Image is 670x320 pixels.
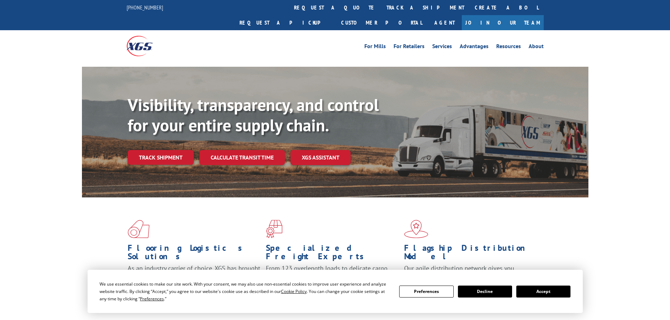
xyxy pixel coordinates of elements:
[460,44,489,51] a: Advantages
[458,286,512,298] button: Decline
[266,244,399,264] h1: Specialized Freight Experts
[128,94,379,136] b: Visibility, transparency, and control for your entire supply chain.
[399,286,453,298] button: Preferences
[516,286,570,298] button: Accept
[364,44,386,51] a: For Mills
[199,150,285,165] a: Calculate transit time
[128,150,194,165] a: Track shipment
[394,44,425,51] a: For Retailers
[404,264,534,281] span: Our agile distribution network gives you nationwide inventory management on demand.
[88,270,583,313] div: Cookie Consent Prompt
[427,15,462,30] a: Agent
[404,244,537,264] h1: Flagship Distribution Model
[140,296,164,302] span: Preferences
[291,150,351,165] a: XGS ASSISTANT
[128,264,260,289] span: As an industry carrier of choice, XGS has brought innovation and dedication to flooring logistics...
[100,280,391,302] div: We use essential cookies to make our site work. With your consent, we may also use non-essential ...
[281,288,307,294] span: Cookie Policy
[462,15,544,30] a: Join Our Team
[529,44,544,51] a: About
[234,15,336,30] a: Request a pickup
[266,220,282,238] img: xgs-icon-focused-on-flooring-red
[432,44,452,51] a: Services
[127,4,163,11] a: [PHONE_NUMBER]
[336,15,427,30] a: Customer Portal
[128,244,261,264] h1: Flooring Logistics Solutions
[496,44,521,51] a: Resources
[404,220,428,238] img: xgs-icon-flagship-distribution-model-red
[266,264,399,295] p: From 123 overlength loads to delicate cargo, our experienced staff knows the best way to move you...
[128,220,149,238] img: xgs-icon-total-supply-chain-intelligence-red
